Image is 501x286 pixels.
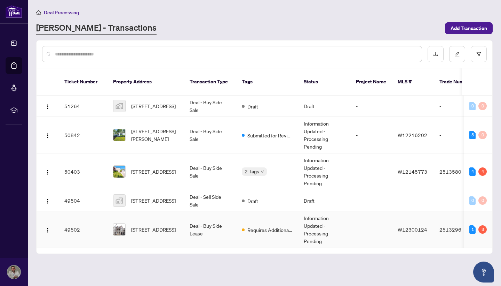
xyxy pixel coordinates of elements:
[42,195,53,206] button: Logo
[478,131,487,139] div: 0
[478,196,487,205] div: 0
[113,100,125,112] img: thumbnail-img
[42,129,53,141] button: Logo
[247,131,293,139] span: Submitted for Review
[184,117,236,153] td: Deal - Buy Side Sale
[184,68,236,96] th: Transaction Type
[433,52,438,57] span: download
[350,211,392,248] td: -
[113,224,125,235] img: thumbnail-img
[455,52,460,57] span: edit
[59,211,108,248] td: 49502
[261,170,264,173] span: down
[59,153,108,190] td: 50403
[184,96,236,117] td: Deal - Buy Side Sale
[398,168,427,175] span: W12145773
[469,225,476,234] div: 1
[45,198,50,204] img: Logo
[434,117,483,153] td: -
[469,196,476,205] div: 0
[59,68,108,96] th: Ticket Number
[449,46,465,62] button: edit
[434,68,483,96] th: Trade Number
[59,96,108,117] td: 51264
[247,226,293,234] span: Requires Additional Docs
[113,195,125,206] img: thumbnail-img
[434,153,483,190] td: 2513580
[131,168,176,175] span: [STREET_ADDRESS]
[42,224,53,235] button: Logo
[350,117,392,153] td: -
[45,227,50,233] img: Logo
[298,153,350,190] td: Information Updated - Processing Pending
[36,22,157,35] a: [PERSON_NAME] - Transactions
[44,9,79,16] span: Deal Processing
[398,226,427,233] span: W12300124
[113,129,125,141] img: thumbnail-img
[434,190,483,211] td: -
[247,103,258,110] span: Draft
[7,265,21,279] img: Profile Icon
[471,46,487,62] button: filter
[131,102,176,110] span: [STREET_ADDRESS]
[469,131,476,139] div: 5
[434,211,483,248] td: 2513296
[45,104,50,110] img: Logo
[36,10,41,15] span: home
[469,102,476,110] div: 0
[131,226,176,233] span: [STREET_ADDRESS]
[445,22,493,34] button: Add Transaction
[42,100,53,112] button: Logo
[247,197,258,205] span: Draft
[131,197,176,204] span: [STREET_ADDRESS]
[113,166,125,178] img: thumbnail-img
[350,190,392,211] td: -
[298,190,350,211] td: Draft
[298,211,350,248] td: Information Updated - Processing Pending
[184,211,236,248] td: Deal - Buy Side Lease
[392,68,434,96] th: MLS #
[476,52,481,57] span: filter
[398,132,427,138] span: W12216202
[428,46,444,62] button: download
[350,68,392,96] th: Project Name
[184,190,236,211] td: Deal - Sell Side Sale
[298,68,350,96] th: Status
[298,117,350,153] td: Information Updated - Processing Pending
[131,127,178,143] span: [STREET_ADDRESS][PERSON_NAME]
[236,68,298,96] th: Tags
[184,153,236,190] td: Deal - Buy Side Sale
[45,133,50,138] img: Logo
[350,96,392,117] td: -
[108,68,184,96] th: Property Address
[350,153,392,190] td: -
[478,225,487,234] div: 3
[473,262,494,283] button: Open asap
[42,166,53,177] button: Logo
[434,96,483,117] td: -
[451,23,487,34] span: Add Transaction
[478,102,487,110] div: 0
[6,5,22,18] img: logo
[59,117,108,153] td: 50842
[469,167,476,176] div: 4
[298,96,350,117] td: Draft
[245,167,259,175] span: 2 Tags
[45,170,50,175] img: Logo
[59,190,108,211] td: 49504
[478,167,487,176] div: 4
